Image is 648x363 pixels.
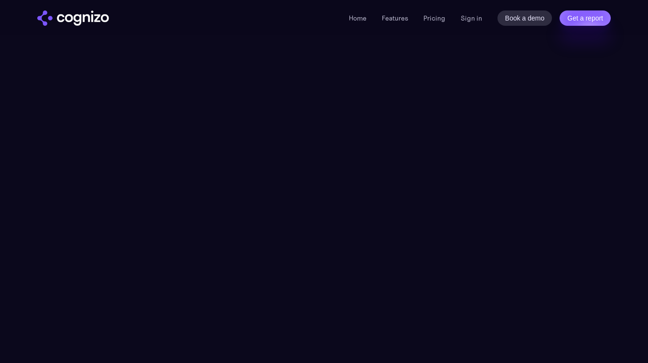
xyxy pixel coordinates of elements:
[497,10,552,26] a: Book a demo
[423,14,445,22] a: Pricing
[37,10,109,26] a: home
[382,14,408,22] a: Features
[461,12,482,24] a: Sign in
[37,10,109,26] img: cognizo logo
[560,10,611,26] a: Get a report
[349,14,367,22] a: Home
